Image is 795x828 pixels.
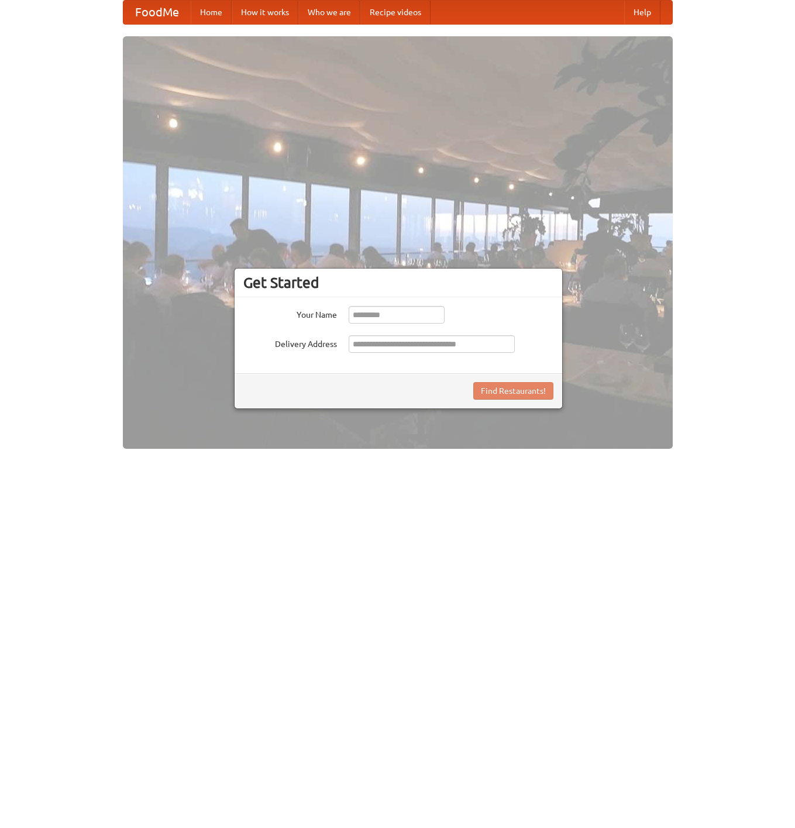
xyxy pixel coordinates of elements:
[243,274,553,291] h3: Get Started
[473,382,553,400] button: Find Restaurants!
[360,1,431,24] a: Recipe videos
[243,335,337,350] label: Delivery Address
[298,1,360,24] a: Who we are
[123,1,191,24] a: FoodMe
[243,306,337,321] label: Your Name
[624,1,660,24] a: Help
[191,1,232,24] a: Home
[232,1,298,24] a: How it works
